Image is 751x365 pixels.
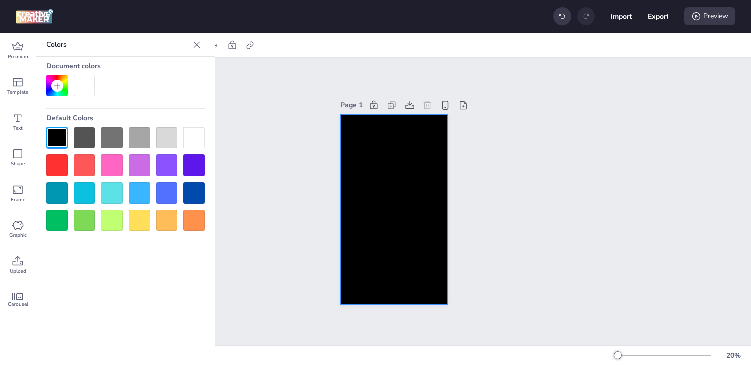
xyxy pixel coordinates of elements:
button: Export [648,6,668,27]
img: logo Creative Maker [16,9,53,24]
span: Shape [11,160,25,168]
button: Import [611,6,632,27]
span: Frame [11,196,25,204]
div: Preview [684,7,735,25]
span: Upload [10,267,26,275]
span: Template [7,88,28,96]
p: Colors [46,33,189,57]
div: Default Colors [46,109,205,127]
span: Premium [8,53,28,61]
div: Page 1 [340,100,363,110]
div: 20 % [721,350,745,361]
div: Document colors [46,57,205,75]
span: Graphic [9,231,27,239]
span: Carousel [8,300,28,308]
span: Text [13,124,23,132]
